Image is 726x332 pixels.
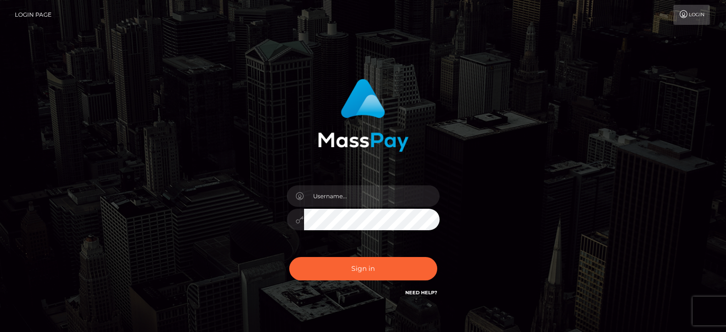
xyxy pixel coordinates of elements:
[318,79,409,152] img: MassPay Login
[673,5,710,25] a: Login
[289,257,437,280] button: Sign in
[405,289,437,296] a: Need Help?
[304,185,440,207] input: Username...
[15,5,52,25] a: Login Page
